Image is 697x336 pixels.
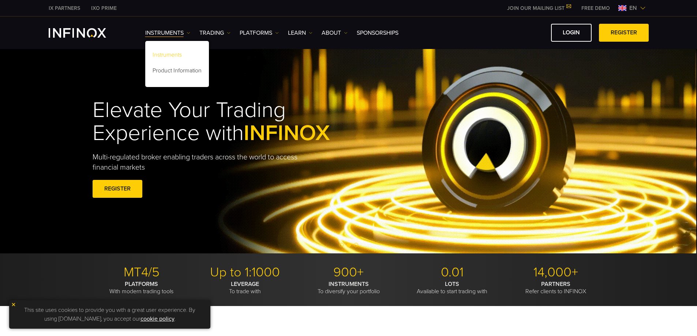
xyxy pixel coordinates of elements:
[403,264,501,280] p: 0.01
[199,29,231,37] a: TRADING
[507,280,605,295] p: Refer clients to INFINOX
[354,243,358,247] span: Go to slide 3
[339,243,344,247] span: Go to slide 1
[346,243,351,247] span: Go to slide 2
[576,4,615,12] a: INFINOX MENU
[43,4,86,12] a: INFINOX
[288,29,312,37] a: Learn
[145,29,190,37] a: Instruments
[300,280,398,295] p: To diversify your portfolio
[93,180,142,198] a: REGISTER
[329,280,369,288] strong: INSTRUMENTS
[93,99,364,145] h1: Elevate Your Trading Experience with
[626,4,640,12] span: en
[322,29,348,37] a: ABOUT
[357,29,398,37] a: SPONSORSHIPS
[140,315,175,322] a: cookie policy
[93,264,191,280] p: MT4/5
[49,28,123,38] a: INFINOX Logo
[403,280,501,295] p: Available to start trading with
[86,4,122,12] a: INFINOX
[541,280,570,288] strong: PARTNERS
[599,24,649,42] a: REGISTER
[551,24,592,42] a: LOGIN
[240,29,279,37] a: PLATFORMS
[11,302,16,307] img: yellow close icon
[244,120,330,146] span: INFINOX
[300,264,398,280] p: 900+
[125,280,158,288] strong: PLATFORMS
[93,152,310,173] p: Multi-regulated broker enabling traders across the world to access financial markets
[445,280,459,288] strong: LOTS
[507,264,605,280] p: 14,000+
[231,280,259,288] strong: LEVERAGE
[196,280,294,295] p: To trade with
[502,5,576,11] a: JOIN OUR MAILING LIST
[145,64,209,80] a: Product Information
[145,48,209,64] a: Instruments
[196,264,294,280] p: Up to 1:1000
[93,280,191,295] p: With modern trading tools
[13,304,207,325] p: This site uses cookies to provide you with a great user experience. By using [DOMAIN_NAME], you a...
